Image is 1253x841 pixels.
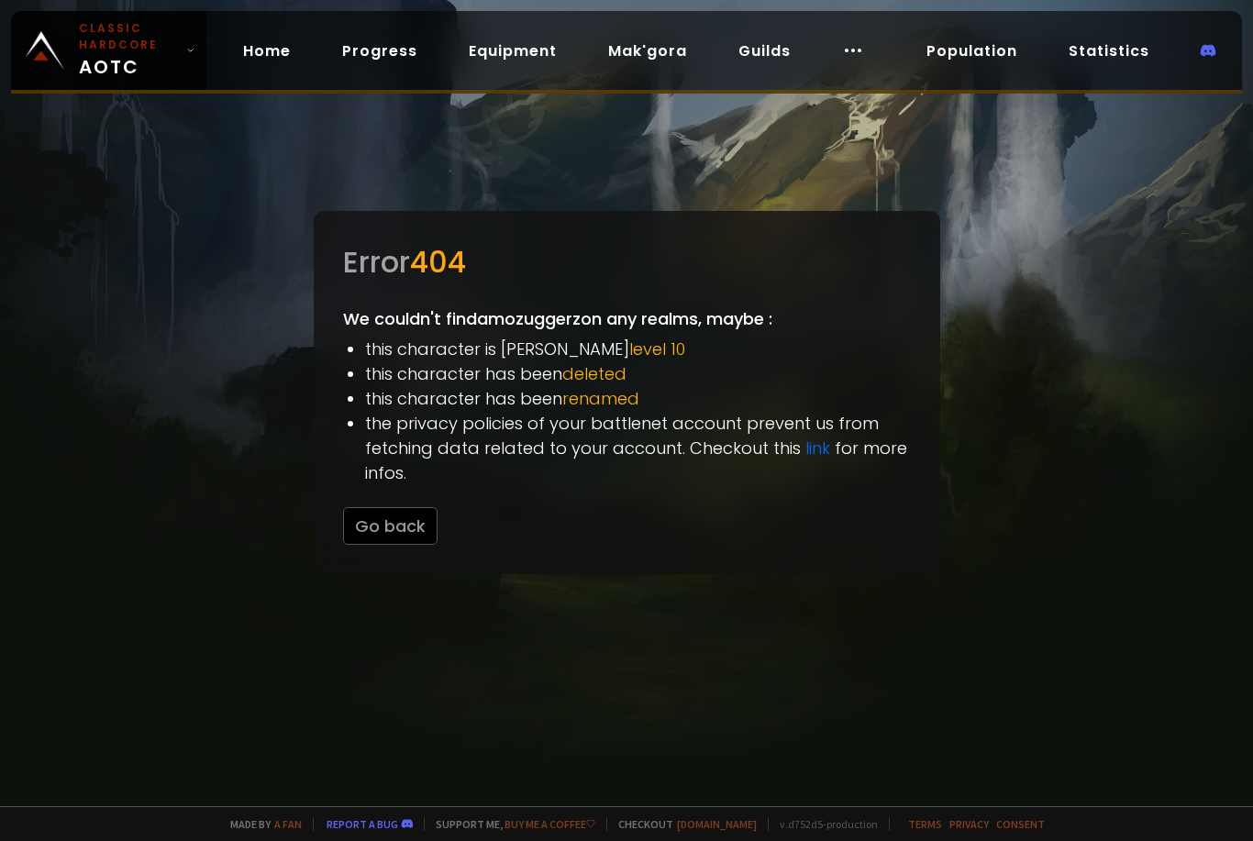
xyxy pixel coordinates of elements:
[805,437,830,459] a: link
[996,817,1045,831] a: Consent
[11,11,206,90] a: Classic HardcoreAOTC
[562,362,626,385] span: deleted
[949,817,989,831] a: Privacy
[1054,32,1164,70] a: Statistics
[424,817,595,831] span: Support me,
[365,361,911,386] li: this character has been
[912,32,1032,70] a: Population
[343,240,911,284] div: Error
[314,211,940,574] div: We couldn't find amozuggerz on any realms, maybe :
[219,817,302,831] span: Made by
[724,32,805,70] a: Guilds
[908,817,942,831] a: Terms
[343,507,438,545] button: Go back
[228,32,305,70] a: Home
[562,387,639,410] span: renamed
[79,20,179,53] small: Classic Hardcore
[327,817,398,831] a: Report a bug
[79,20,179,81] span: AOTC
[629,338,685,360] span: level 10
[677,817,757,831] a: [DOMAIN_NAME]
[768,817,878,831] span: v. d752d5 - production
[274,817,302,831] a: a fan
[505,817,595,831] a: Buy me a coffee
[327,32,432,70] a: Progress
[454,32,571,70] a: Equipment
[365,337,911,361] li: this character is [PERSON_NAME]
[606,817,757,831] span: Checkout
[593,32,702,70] a: Mak'gora
[365,386,911,411] li: this character has been
[410,241,466,282] span: 404
[365,411,911,485] li: the privacy policies of your battlenet account prevent us from fetching data related to your acco...
[343,515,438,537] a: Go back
